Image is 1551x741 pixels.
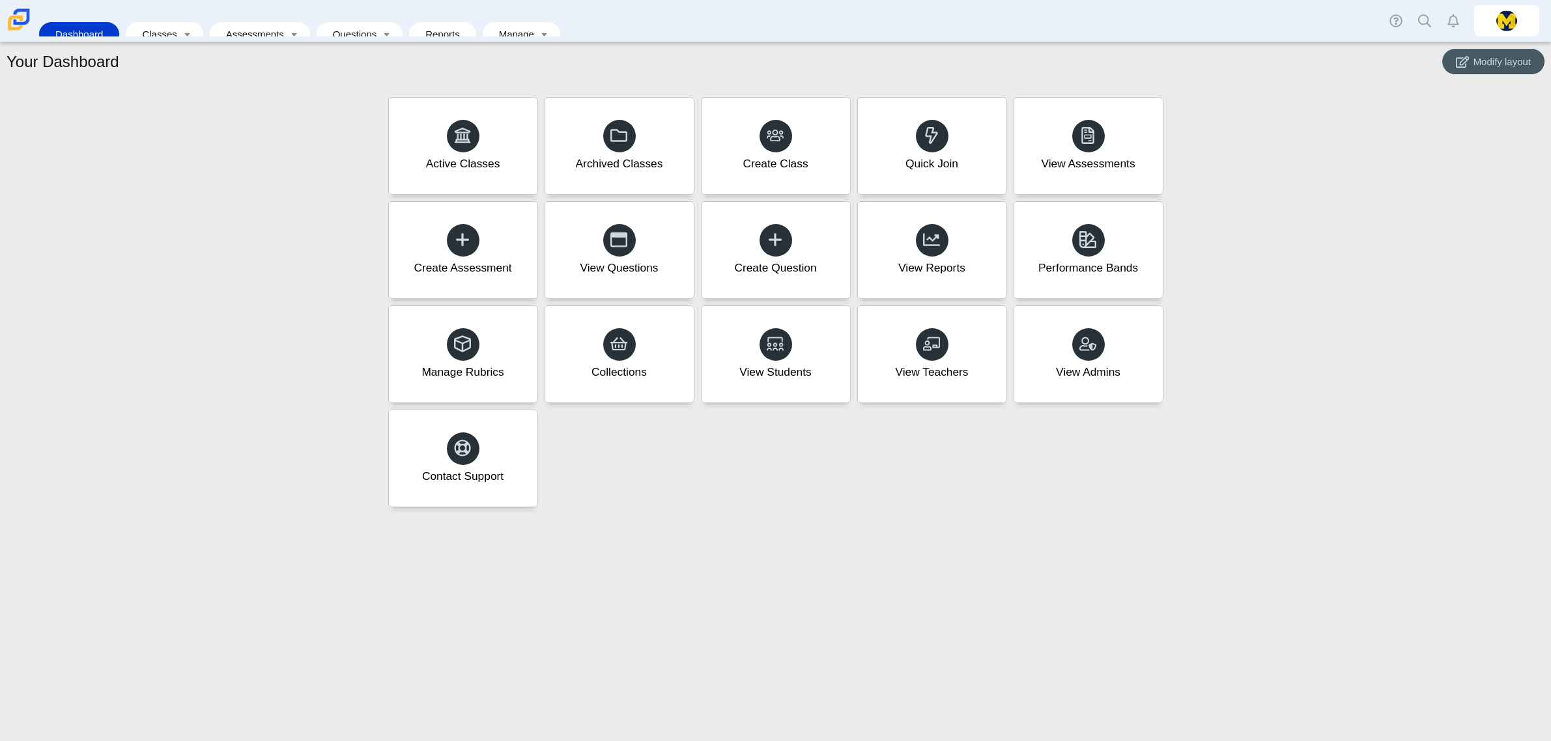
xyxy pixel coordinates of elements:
button: Modify layout [1442,49,1544,74]
a: Manage [489,22,535,46]
h1: Your Dashboard [7,51,119,73]
div: View Admins [1056,364,1120,380]
div: View Reports [898,260,965,276]
span: Modify layout [1473,56,1531,67]
a: Quick Join [857,97,1007,195]
div: Create Class [743,156,808,172]
a: View Questions [545,201,694,299]
a: Active Classes [388,97,538,195]
a: Assessments [216,22,285,46]
a: Carmen School of Science & Technology [5,24,33,35]
a: View Assessments [1014,97,1163,195]
a: Create Class [701,97,851,195]
a: View Admins [1014,305,1163,403]
a: View Students [701,305,851,403]
div: View Teachers [895,364,968,380]
div: Performance Bands [1038,260,1138,276]
div: Create Question [734,260,816,276]
a: Create Assessment [388,201,538,299]
div: Contact Support [422,468,504,484]
div: Create Assessment [414,260,511,276]
div: View Students [739,364,811,380]
a: Archived Classes [545,97,694,195]
a: kyra.vandebunte.a59nMI [1474,5,1539,36]
a: Reports [416,22,470,46]
a: Questions [323,22,378,46]
div: Quick Join [905,156,958,172]
div: Manage Rubrics [421,364,504,380]
a: Toggle expanded [535,22,554,46]
img: Carmen School of Science & Technology [5,6,33,33]
a: Alerts [1439,7,1468,35]
a: Contact Support [388,410,538,507]
a: View Reports [857,201,1007,299]
a: Toggle expanded [178,22,197,46]
a: Toggle expanded [285,22,304,46]
div: Archived Classes [576,156,663,172]
a: Create Question [701,201,851,299]
a: Collections [545,305,694,403]
div: View Questions [580,260,658,276]
a: View Teachers [857,305,1007,403]
div: Collections [591,364,647,380]
div: Active Classes [426,156,500,172]
a: Toggle expanded [378,22,396,46]
a: Dashboard [46,22,113,46]
a: Classes [132,22,178,46]
a: Manage Rubrics [388,305,538,403]
a: Performance Bands [1014,201,1163,299]
div: View Assessments [1041,156,1135,172]
img: kyra.vandebunte.a59nMI [1496,10,1517,31]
